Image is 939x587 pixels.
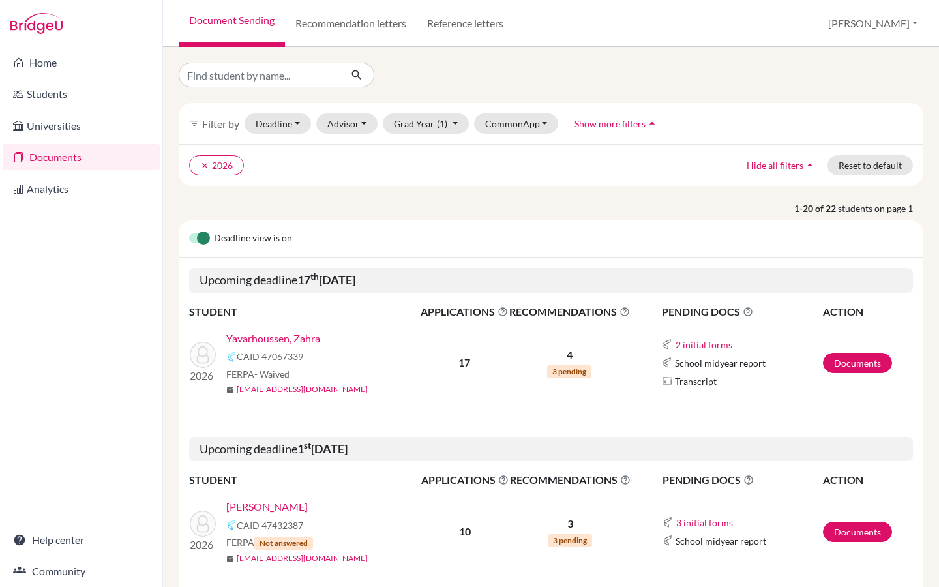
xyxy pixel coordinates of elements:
span: mail [226,555,234,563]
i: arrow_drop_up [803,158,816,172]
b: 1 [DATE] [297,442,348,456]
span: students on page 1 [838,202,923,215]
input: Find student by name... [179,63,340,87]
span: 3 pending [547,365,591,378]
th: STUDENT [189,472,421,489]
b: 10 [459,525,471,537]
button: Reset to default [827,155,913,175]
span: 3 pending [548,534,592,547]
a: Help center [3,527,160,553]
button: 2 initial forms [675,337,733,352]
img: D'Alessandro, Nicolas [190,511,216,537]
span: APPLICATIONS [421,304,508,320]
button: Advisor [316,113,378,134]
a: [EMAIL_ADDRESS][DOMAIN_NAME] [237,384,368,395]
button: Grad Year(1) [383,113,469,134]
img: Parchments logo [662,376,672,386]
b: 17 [458,356,470,369]
span: Show more filters [574,118,646,129]
a: Documents [823,522,892,542]
a: Documents [823,353,892,373]
span: Deadline view is on [214,231,292,247]
i: clear [200,161,209,170]
img: Common App logo [662,357,672,368]
span: PENDING DOCS [662,304,822,320]
span: Transcript [675,374,717,388]
p: 3 [510,516,631,532]
img: Common App logo [226,352,237,362]
a: [EMAIL_ADDRESS][DOMAIN_NAME] [237,552,368,564]
span: Filter by [202,117,239,130]
img: Common App logo [663,517,673,528]
span: (1) [437,118,447,129]
i: arrow_drop_up [646,117,659,130]
a: Home [3,50,160,76]
th: STUDENT [189,303,420,320]
button: CommonApp [474,113,559,134]
span: RECOMMENDATIONS [509,304,630,320]
i: filter_list [189,118,200,128]
span: mail [226,386,234,394]
a: Analytics [3,176,160,202]
img: Bridge-U [10,13,63,34]
span: FERPA [226,367,290,381]
p: 2026 [190,368,216,384]
img: Common App logo [663,535,673,546]
strong: 1-20 of 22 [794,202,838,215]
a: Community [3,558,160,584]
span: CAID 47067339 [237,350,303,363]
b: 17 [DATE] [297,273,355,287]
span: RECOMMENDATIONS [510,472,631,488]
p: 2026 [190,537,216,552]
img: Common App logo [226,520,237,530]
span: - Waived [254,369,290,380]
span: PENDING DOCS [663,472,822,488]
span: APPLICATIONS [421,472,509,488]
h5: Upcoming deadline [189,437,913,462]
button: Hide all filtersarrow_drop_up [736,155,827,175]
span: School midyear report [676,534,766,548]
th: ACTION [822,472,913,489]
button: Deadline [245,113,311,134]
span: School midyear report [675,356,766,370]
span: FERPA [226,535,313,550]
a: [PERSON_NAME] [226,499,308,515]
a: Documents [3,144,160,170]
h5: Upcoming deadline [189,268,913,293]
a: Students [3,81,160,107]
a: Universities [3,113,160,139]
img: Common App logo [662,339,672,350]
button: clear2026 [189,155,244,175]
th: ACTION [822,303,913,320]
button: [PERSON_NAME] [822,11,923,36]
span: Hide all filters [747,160,803,171]
span: Not answered [254,537,313,550]
a: Yavarhoussen, Zahra [226,331,320,346]
button: Show more filtersarrow_drop_up [563,113,670,134]
button: 3 initial forms [676,515,734,530]
p: 4 [509,347,630,363]
span: CAID 47432387 [237,519,303,532]
sup: th [310,271,319,282]
img: Yavarhoussen, Zahra [190,342,216,368]
sup: st [304,440,311,451]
